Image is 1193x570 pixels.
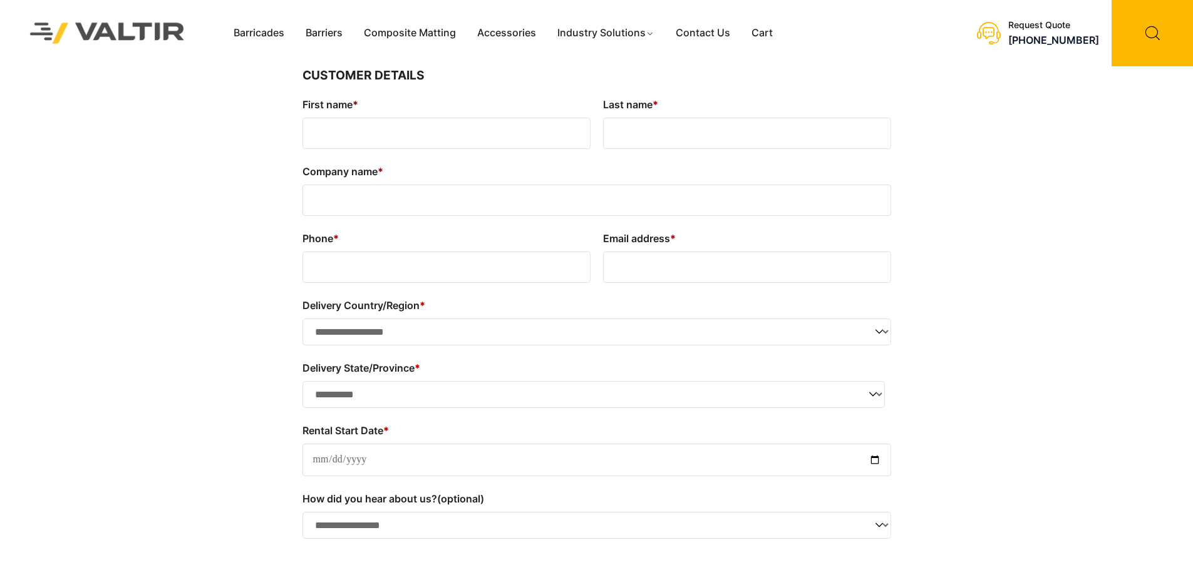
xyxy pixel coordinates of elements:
abbr: required [383,424,389,437]
a: [PHONE_NUMBER] [1008,34,1099,46]
label: Delivery Country/Region [302,295,891,315]
h3: Customer Details [302,66,891,85]
a: Accessories [467,24,547,43]
label: Delivery State/Province [302,358,885,378]
div: Request Quote [1008,20,1099,31]
a: Contact Us [665,24,741,43]
label: First name [302,94,591,115]
a: Industry Solutions [547,24,665,43]
label: Phone [302,228,591,248]
label: Rental Start Date [302,420,891,440]
a: Composite Matting [353,24,467,43]
a: Barriers [295,24,353,43]
abbr: required [653,98,658,111]
label: How did you hear about us? [302,489,891,509]
span: (optional) [437,492,484,505]
abbr: required [378,165,383,178]
label: Company name [302,161,891,181]
abbr: required [333,232,339,245]
a: Barricades [223,24,295,43]
label: Last name [603,94,891,115]
abbr: required [415,362,420,374]
img: Valtir Rentals [14,6,201,59]
a: Cart [741,24,783,43]
abbr: required [670,232,676,245]
label: Email address [603,228,891,248]
abbr: required [353,98,358,111]
abbr: required [420,299,425,312]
